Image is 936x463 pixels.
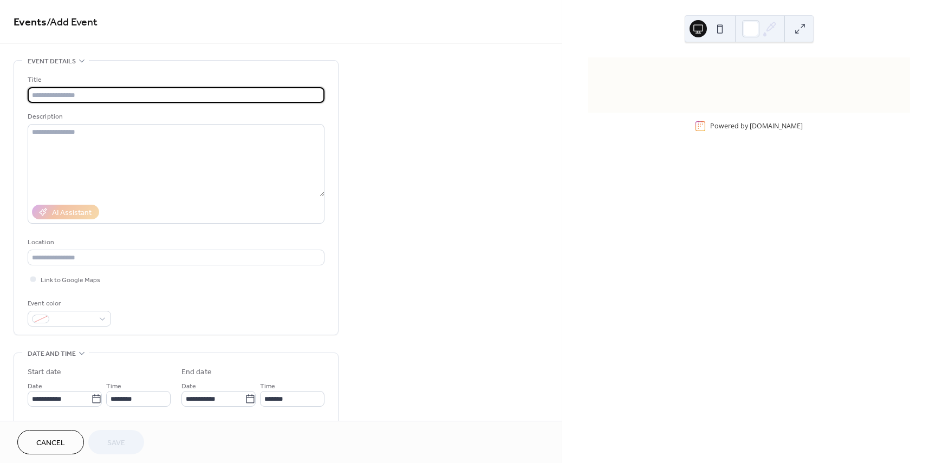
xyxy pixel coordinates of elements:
span: Date [28,381,42,392]
div: Title [28,74,322,86]
span: Link to Google Maps [41,275,100,286]
a: [DOMAIN_NAME] [750,121,803,131]
div: Description [28,111,322,122]
div: Start date [28,367,61,378]
span: Time [106,381,121,392]
span: Cancel [36,438,65,449]
span: Date [181,381,196,392]
span: / Add Event [47,12,97,33]
span: Date and time [28,348,76,360]
span: Event details [28,56,76,67]
div: Powered by [710,121,803,131]
a: Events [14,12,47,33]
button: Cancel [17,430,84,454]
span: Time [260,381,275,392]
div: End date [181,367,212,378]
div: Location [28,237,322,248]
div: Event color [28,298,109,309]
